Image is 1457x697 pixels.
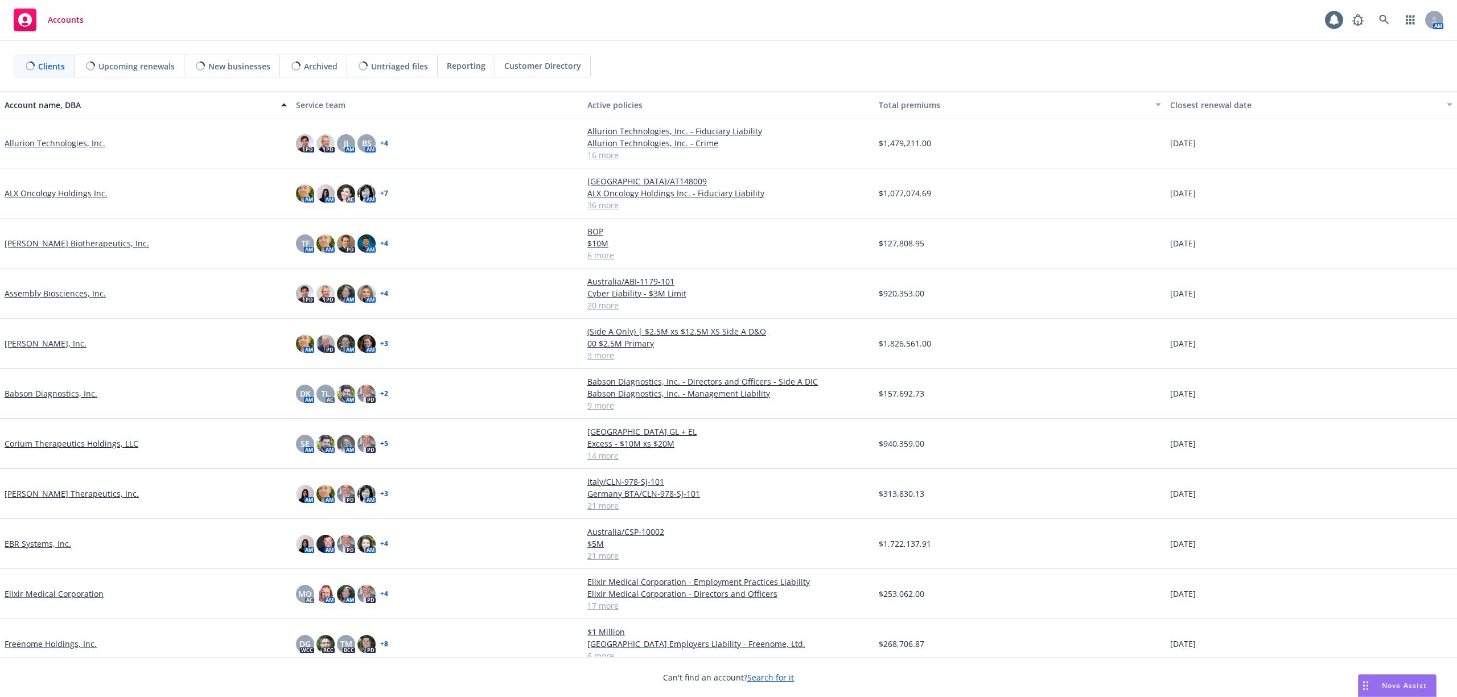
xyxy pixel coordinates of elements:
[879,99,1149,111] div: Total premiums
[362,137,372,149] span: BS
[337,435,355,453] img: photo
[340,638,352,650] span: TM
[1170,638,1196,650] span: [DATE]
[380,140,388,147] a: + 4
[587,650,870,662] a: 6 more
[316,585,335,603] img: photo
[587,638,870,650] a: [GEOGRAPHIC_DATA] Employers Liability - Freenome, Ltd.
[1170,187,1196,199] span: [DATE]
[879,137,931,149] span: $1,479,211.00
[587,149,870,161] a: 16 more
[879,588,924,600] span: $253,062.00
[587,476,870,488] a: Italy/CLN-978-SJ-101
[587,99,870,111] div: Active policies
[587,187,870,199] a: ALX Oncology Holdings Inc. - Fiduciary Liability
[380,340,388,347] a: + 3
[296,485,314,503] img: photo
[1373,9,1396,31] a: Search
[587,237,870,249] a: $10M
[587,600,870,612] a: 17 more
[879,538,931,550] span: $1,722,137.91
[5,538,71,550] a: EBR Systems, Inc.
[344,137,348,149] span: JJ
[587,137,870,149] a: Allurion Technologies, Inc. - Crime
[380,240,388,247] a: + 4
[5,187,108,199] a: ALX Oncology Holdings Inc.
[587,449,870,461] a: 14 more
[301,237,310,249] span: TF
[1170,337,1196,349] span: [DATE]
[747,672,794,683] a: Search for it
[48,15,84,24] span: Accounts
[316,234,335,253] img: photo
[879,638,924,650] span: $268,706.87
[296,284,314,303] img: photo
[587,199,870,211] a: 36 more
[663,671,794,683] span: Can't find an account?
[5,237,149,249] a: [PERSON_NAME] Biotherapeutics, Inc.
[587,438,870,449] a: Excess - $10M xs $20M
[337,585,355,603] img: photo
[879,187,931,199] span: $1,077,074.69
[587,426,870,438] a: [GEOGRAPHIC_DATA] GL + EL
[380,190,388,197] a: + 7
[337,184,355,203] img: photo
[1170,438,1196,449] span: [DATE]
[1170,588,1196,600] span: [DATE]
[357,635,376,653] img: photo
[1359,675,1373,696] div: Drag to move
[98,60,175,72] span: Upcoming renewals
[357,184,376,203] img: photo
[1170,137,1196,149] span: [DATE]
[5,287,106,299] a: Assembly Biosciences, Inc.
[1170,538,1196,550] span: [DATE]
[316,485,335,503] img: photo
[587,175,870,187] a: [GEOGRAPHIC_DATA]/AT148009
[587,538,870,550] a: $5M
[337,284,355,303] img: photo
[587,225,870,237] a: BOP
[587,275,870,287] a: Australia/ABI-1179-101
[583,91,874,118] button: Active policies
[587,249,870,261] a: 6 more
[1170,488,1196,500] span: [DATE]
[296,134,314,152] img: photo
[380,490,388,497] a: + 3
[587,626,870,638] a: $1 Million
[357,485,376,503] img: photo
[587,376,870,387] a: Babson Diagnostics, Inc. - Directors and Officers - Side A DIC
[357,435,376,453] img: photo
[587,488,870,500] a: Germany BTA/CLN-978-SJ-101
[357,385,376,403] img: photo
[357,585,376,603] img: photo
[357,535,376,553] img: photo
[5,137,105,149] a: Allurion Technologies, Inc.
[371,60,428,72] span: Untriaged files
[380,440,388,447] a: + 5
[337,485,355,503] img: photo
[1170,387,1196,399] span: [DATE]
[587,576,870,588] a: Elixir Medical Corporation - Employment Practices Liability
[1382,680,1427,690] span: Nova Assist
[380,591,388,597] a: + 4
[380,541,388,547] a: + 4
[587,299,870,311] a: 20 more
[301,438,310,449] span: SE
[316,184,335,203] img: photo
[316,635,335,653] img: photo
[296,535,314,553] img: photo
[380,641,388,647] a: + 8
[874,91,1166,118] button: Total premiums
[357,234,376,253] img: photo
[5,99,274,111] div: Account name, DBA
[1170,237,1196,249] span: [DATE]
[879,337,931,349] span: $1,826,561.00
[587,588,870,600] a: Elixir Medical Corporation - Directors and Officers
[587,500,870,512] a: 21 more
[587,125,870,137] a: Allurion Technologies, Inc. - Fiduciary Liability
